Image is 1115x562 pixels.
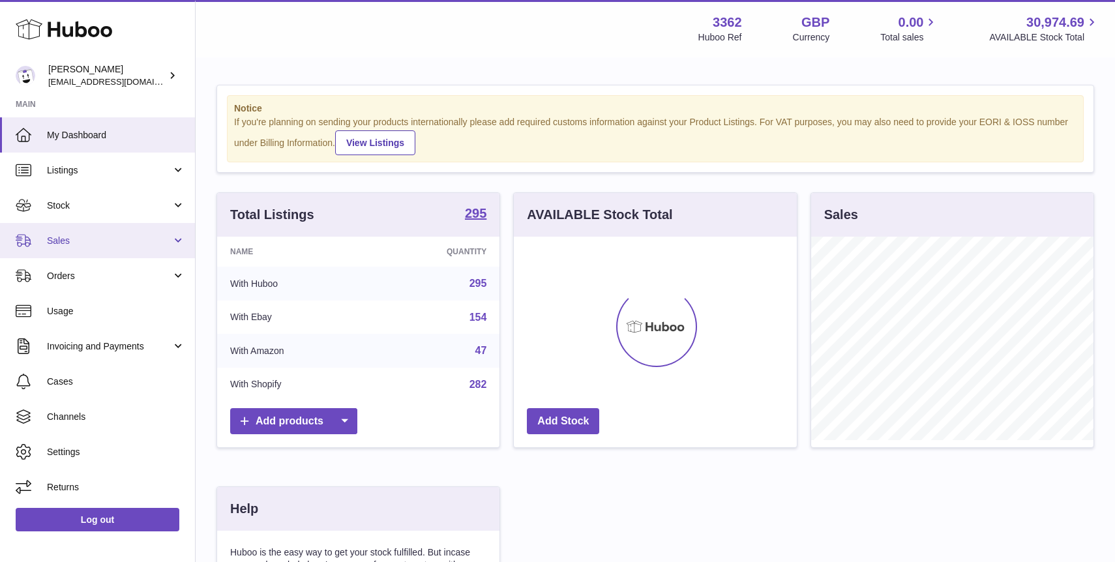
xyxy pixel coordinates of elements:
[217,267,372,301] td: With Huboo
[899,14,924,31] span: 0.00
[217,301,372,334] td: With Ebay
[47,235,171,247] span: Sales
[47,446,185,458] span: Settings
[48,63,166,88] div: [PERSON_NAME]
[230,408,357,435] a: Add products
[47,340,171,353] span: Invoicing and Payments
[217,237,372,267] th: Name
[217,368,372,402] td: With Shopify
[16,66,35,85] img: sales@gamesconnection.co.uk
[16,508,179,531] a: Log out
[880,31,938,44] span: Total sales
[469,312,487,323] a: 154
[372,237,499,267] th: Quantity
[469,379,487,390] a: 282
[335,130,415,155] a: View Listings
[230,206,314,224] h3: Total Listings
[465,207,486,220] strong: 295
[469,278,487,289] a: 295
[217,334,372,368] td: With Amazon
[47,376,185,388] span: Cases
[48,76,192,87] span: [EMAIL_ADDRESS][DOMAIN_NAME]
[234,102,1077,115] strong: Notice
[465,207,486,222] a: 295
[793,31,830,44] div: Currency
[1026,14,1084,31] span: 30,974.69
[880,14,938,44] a: 0.00 Total sales
[47,200,171,212] span: Stock
[989,14,1099,44] a: 30,974.69 AVAILABLE Stock Total
[234,116,1077,155] div: If you're planning on sending your products internationally please add required customs informati...
[230,500,258,518] h3: Help
[475,345,487,356] a: 47
[824,206,858,224] h3: Sales
[713,14,742,31] strong: 3362
[47,164,171,177] span: Listings
[989,31,1099,44] span: AVAILABLE Stock Total
[527,408,599,435] a: Add Stock
[698,31,742,44] div: Huboo Ref
[47,129,185,141] span: My Dashboard
[801,14,829,31] strong: GBP
[47,411,185,423] span: Channels
[47,481,185,494] span: Returns
[47,270,171,282] span: Orders
[47,305,185,318] span: Usage
[527,206,672,224] h3: AVAILABLE Stock Total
